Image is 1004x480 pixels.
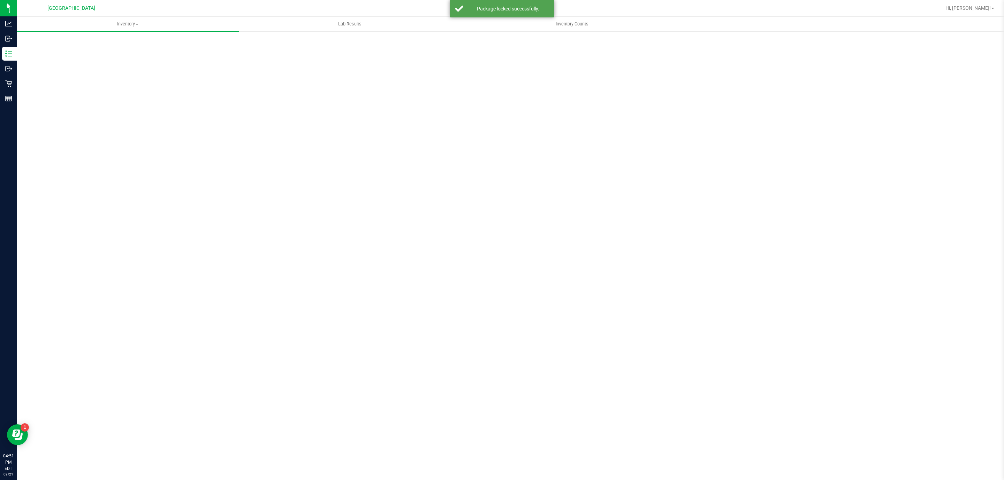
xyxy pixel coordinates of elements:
inline-svg: Outbound [5,65,12,72]
p: 09/21 [3,472,14,477]
p: 04:51 PM EDT [3,453,14,472]
inline-svg: Reports [5,95,12,102]
inline-svg: Inventory [5,50,12,57]
span: [GEOGRAPHIC_DATA] [47,5,95,11]
span: Hi, [PERSON_NAME]! [945,5,991,11]
iframe: Resource center unread badge [21,423,29,432]
span: Lab Results [329,21,371,27]
inline-svg: Inbound [5,35,12,42]
a: Inventory [17,17,239,31]
inline-svg: Retail [5,80,12,87]
div: Package locked successfully. [467,5,549,12]
iframe: Resource center [7,424,28,445]
a: Inventory Counts [461,17,683,31]
span: Inventory [17,21,239,27]
span: Inventory Counts [546,21,598,27]
a: Lab Results [239,17,461,31]
inline-svg: Analytics [5,20,12,27]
